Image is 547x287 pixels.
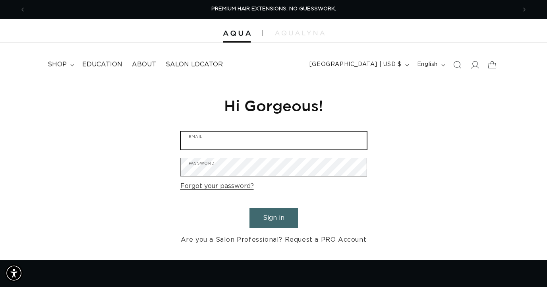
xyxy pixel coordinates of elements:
a: Salon Locator [161,56,228,74]
button: [GEOGRAPHIC_DATA] | USD $ [305,57,412,72]
summary: Search [448,56,466,74]
span: PREMIUM HAIR EXTENSIONS. NO GUESSWORK. [211,6,336,12]
button: Next announcement [516,2,533,17]
span: English [417,60,438,69]
span: [GEOGRAPHIC_DATA] | USD $ [309,60,402,69]
img: Aqua Hair Extensions [223,31,251,36]
h1: Hi Gorgeous! [180,96,367,115]
div: Accessibility Menu [5,264,23,282]
input: Email [181,132,367,149]
summary: shop [43,56,77,74]
span: shop [48,60,67,69]
span: Education [82,60,122,69]
a: Forgot your password? [180,180,254,192]
button: English [412,57,448,72]
span: Salon Locator [166,60,223,69]
iframe: Chat Widget [439,201,547,287]
a: About [127,56,161,74]
a: Are you a Salon Professional? Request a PRO Account [181,234,367,246]
a: Education [77,56,127,74]
span: About [132,60,156,69]
button: Previous announcement [14,2,31,17]
button: Sign in [249,208,298,228]
img: aqualyna.com [275,31,325,35]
